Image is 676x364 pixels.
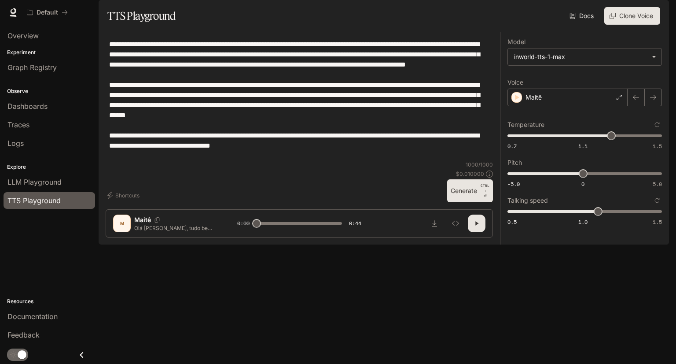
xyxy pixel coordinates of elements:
[578,218,588,226] span: 1.0
[115,216,129,230] div: M
[447,179,493,202] button: GenerateCTRL +⏎
[525,93,542,102] p: Maitê
[653,142,662,150] span: 1.5
[507,180,520,188] span: -5.0
[37,9,58,16] p: Default
[507,79,523,85] p: Voice
[507,39,525,45] p: Model
[507,218,517,226] span: 0.5
[481,183,489,199] p: ⏎
[447,215,464,232] button: Inspect
[134,215,151,224] p: Maitê
[349,219,361,228] span: 0:44
[514,52,647,61] div: inworld-tts-1-max
[653,218,662,226] span: 1.5
[507,160,522,166] p: Pitch
[507,122,544,128] p: Temperature
[507,142,517,150] span: 0.7
[507,197,548,204] p: Talking speed
[652,120,662,130] button: Reset to default
[604,7,660,25] button: Clone Voice
[481,183,489,193] p: CTRL +
[426,215,443,232] button: Download audio
[237,219,250,228] span: 0:00
[106,188,143,202] button: Shortcuts
[508,48,661,65] div: inworld-tts-1-max
[653,180,662,188] span: 5.0
[652,196,662,205] button: Reset to default
[578,142,588,150] span: 1.1
[23,4,72,21] button: All workspaces
[151,217,163,223] button: Copy Voice ID
[581,180,584,188] span: 0
[107,7,176,25] h1: TTS Playground
[134,224,216,232] p: Olá [PERSON_NAME], tudo bem? Aqui é a Coach [PERSON_NAME]. Na última consulta com o doutor [PERSO...
[568,7,597,25] a: Docs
